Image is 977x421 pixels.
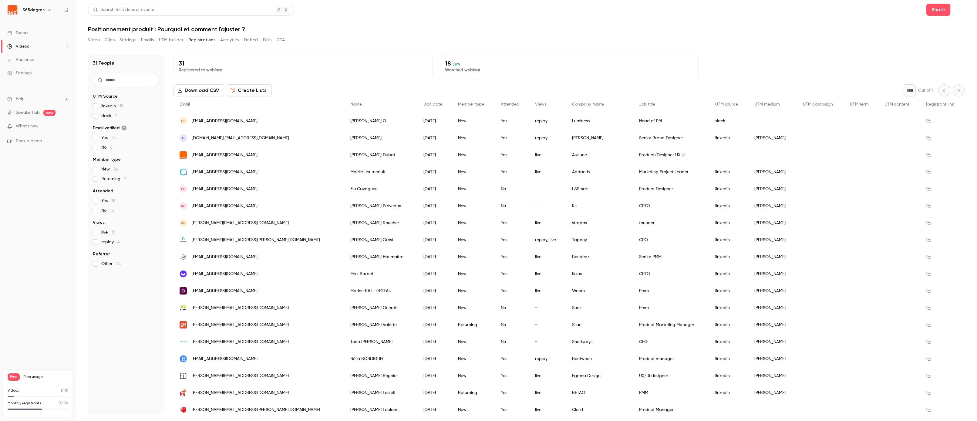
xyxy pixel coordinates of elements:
div: Addactis [566,163,633,180]
div: live [529,401,566,418]
div: [PERSON_NAME] Haumaître [344,248,417,265]
img: webmecanik.com [180,287,187,295]
span: 19 [120,104,123,108]
div: - [529,197,566,214]
span: 25 [111,136,116,140]
div: New [452,248,495,265]
button: Polls [263,35,272,45]
div: [DATE] [417,367,452,384]
div: [PERSON_NAME] [748,197,797,214]
div: Marketing Project Leader [633,163,709,180]
div: Pmm [633,282,709,299]
p: Monthly registrants [8,401,41,406]
span: UTM content [884,102,909,106]
div: Search for videos or events [93,7,154,13]
div: [PERSON_NAME] Régnier [344,367,417,384]
span: [PERSON_NAME][EMAIL_ADDRESS][DOMAIN_NAME] [192,322,289,328]
span: [EMAIL_ADDRESS][DOMAIN_NAME] [192,118,258,124]
div: live [529,384,566,401]
p: 31 [179,60,427,67]
div: [PERSON_NAME] Roucher [344,214,417,231]
button: Video [88,35,100,45]
p: / 10 [61,388,68,393]
div: Yes [495,130,529,147]
span: live [101,229,115,235]
div: Egrena Design [566,367,633,384]
div: [PERSON_NAME] [748,384,797,401]
div: Toan [PERSON_NAME] [344,333,417,350]
span: [PERSON_NAME][EMAIL_ADDRESS][PERSON_NAME][DOMAIN_NAME] [192,237,320,243]
span: [EMAIL_ADDRESS][DOMAIN_NAME] [192,203,258,209]
div: New [452,113,495,130]
div: [DATE] [417,231,452,248]
div: [PERSON_NAME] Grost [344,231,417,248]
span: Views [535,102,546,106]
button: Analytics [220,35,239,45]
div: - [529,180,566,197]
div: linkedin [709,180,748,197]
button: UTM builder [159,35,184,45]
img: addactis.com [180,168,187,176]
div: [DATE] [417,197,452,214]
span: 1 [61,389,62,392]
span: [EMAIL_ADDRESS][DOMAIN_NAME] [192,254,258,260]
div: New [452,163,495,180]
span: 15 [111,230,115,234]
div: Yes [495,147,529,163]
div: [DATE] [417,147,452,163]
span: [PERSON_NAME][EMAIL_ADDRESS][DOMAIN_NAME] [192,390,289,396]
span: linkedin [101,103,123,109]
span: Attended [501,102,519,106]
div: No [495,197,529,214]
div: CPO [633,231,709,248]
span: 7 [124,177,126,181]
div: No [495,180,529,197]
div: No [495,299,529,316]
span: 58 % [453,62,460,66]
div: New [452,265,495,282]
button: Clips [105,35,115,45]
div: [DATE] [417,299,452,316]
div: Yes [495,282,529,299]
div: [PERSON_NAME] Losfelt [344,384,417,401]
span: Free [8,373,20,381]
div: linkedin [709,265,748,282]
img: kolus.io [180,270,187,278]
span: replay [101,239,120,245]
span: [PERSON_NAME][EMAIL_ADDRESS][DOMAIN_NAME] [192,373,289,379]
div: Head of PM [633,113,709,130]
div: linkedin [709,231,748,248]
div: Videos [7,43,29,49]
div: Product manager [633,350,709,367]
div: Yes [495,350,529,367]
div: [PERSON_NAME] [344,130,417,147]
button: Registrations [188,35,215,45]
div: Product Marketing Manager [633,316,709,333]
span: Yes [101,198,115,204]
p: Registered to webinar [179,67,427,73]
div: live [529,282,566,299]
div: PMM [633,384,709,401]
span: [EMAIL_ADDRESS][DOMAIN_NAME] [192,271,258,277]
div: CPTO [633,265,709,282]
p: 18 [445,60,694,67]
button: Top Bar Actions [955,5,965,15]
div: live [529,147,566,163]
div: Product/Designer UX UI [633,147,709,163]
span: Referrer [93,251,110,257]
div: linkedin [709,316,748,333]
span: FC [181,186,186,192]
span: UTM term [850,102,869,106]
div: New [452,130,495,147]
div: [PERSON_NAME] [748,231,797,248]
div: live [529,367,566,384]
div: live [529,265,566,282]
span: UTM Source [93,93,118,99]
div: linkedin [709,214,748,231]
div: - [529,299,566,316]
div: Yes [495,231,529,248]
div: [DATE] [417,350,452,367]
div: [PERSON_NAME] [748,265,797,282]
div: Silae [566,316,633,333]
span: Registrant link [926,102,954,106]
